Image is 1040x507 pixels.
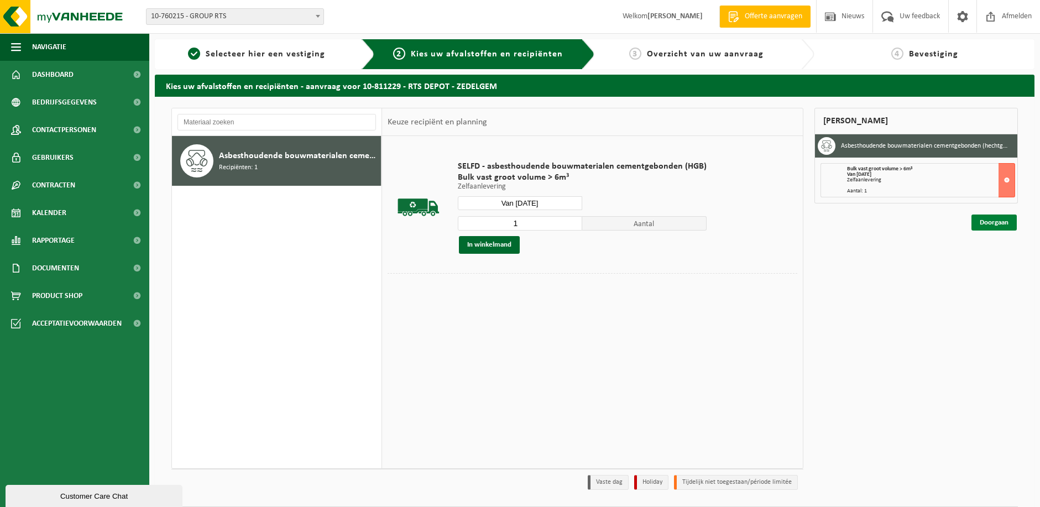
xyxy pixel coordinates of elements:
[219,149,378,163] span: Asbesthoudende bouwmaterialen cementgebonden (hechtgebonden)
[847,189,1015,194] div: Aantal: 1
[147,9,323,24] span: 10-760215 - GROUP RTS
[647,50,764,59] span: Overzicht van uw aanvraag
[891,48,903,60] span: 4
[155,75,1034,96] h2: Kies uw afvalstoffen en recipiënten - aanvraag voor 10-811229 - RTS DEPOT - ZEDELGEM
[32,171,75,199] span: Contracten
[742,11,805,22] span: Offerte aanvragen
[32,254,79,282] span: Documenten
[971,215,1017,231] a: Doorgaan
[32,61,74,88] span: Dashboard
[32,116,96,144] span: Contactpersonen
[32,33,66,61] span: Navigatie
[393,48,405,60] span: 2
[588,475,629,490] li: Vaste dag
[32,227,75,254] span: Rapportage
[847,177,1015,183] div: Zelfaanlevering
[458,183,707,191] p: Zelfaanlevering
[6,483,185,507] iframe: chat widget
[160,48,353,61] a: 1Selecteer hier een vestiging
[411,50,563,59] span: Kies uw afvalstoffen en recipiënten
[382,108,493,136] div: Keuze recipiënt en planning
[634,475,668,490] li: Holiday
[206,50,325,59] span: Selecteer hier een vestiging
[647,12,703,20] strong: [PERSON_NAME]
[847,171,871,177] strong: Van [DATE]
[32,88,97,116] span: Bedrijfsgegevens
[32,144,74,171] span: Gebruikers
[459,236,520,254] button: In winkelmand
[909,50,958,59] span: Bevestiging
[582,216,707,231] span: Aantal
[814,108,1018,134] div: [PERSON_NAME]
[841,137,1009,155] h3: Asbesthoudende bouwmaterialen cementgebonden (hechtgebonden)
[719,6,811,28] a: Offerte aanvragen
[32,282,82,310] span: Product Shop
[847,166,912,172] span: Bulk vast groot volume > 6m³
[458,196,582,210] input: Selecteer datum
[188,48,200,60] span: 1
[219,163,258,173] span: Recipiënten: 1
[177,114,376,130] input: Materiaal zoeken
[674,475,798,490] li: Tijdelijk niet toegestaan/période limitée
[32,310,122,337] span: Acceptatievoorwaarden
[629,48,641,60] span: 3
[172,136,381,186] button: Asbesthoudende bouwmaterialen cementgebonden (hechtgebonden) Recipiënten: 1
[146,8,324,25] span: 10-760215 - GROUP RTS
[458,161,707,172] span: SELFD - asbesthoudende bouwmaterialen cementgebonden (HGB)
[32,199,66,227] span: Kalender
[458,172,707,183] span: Bulk vast groot volume > 6m³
